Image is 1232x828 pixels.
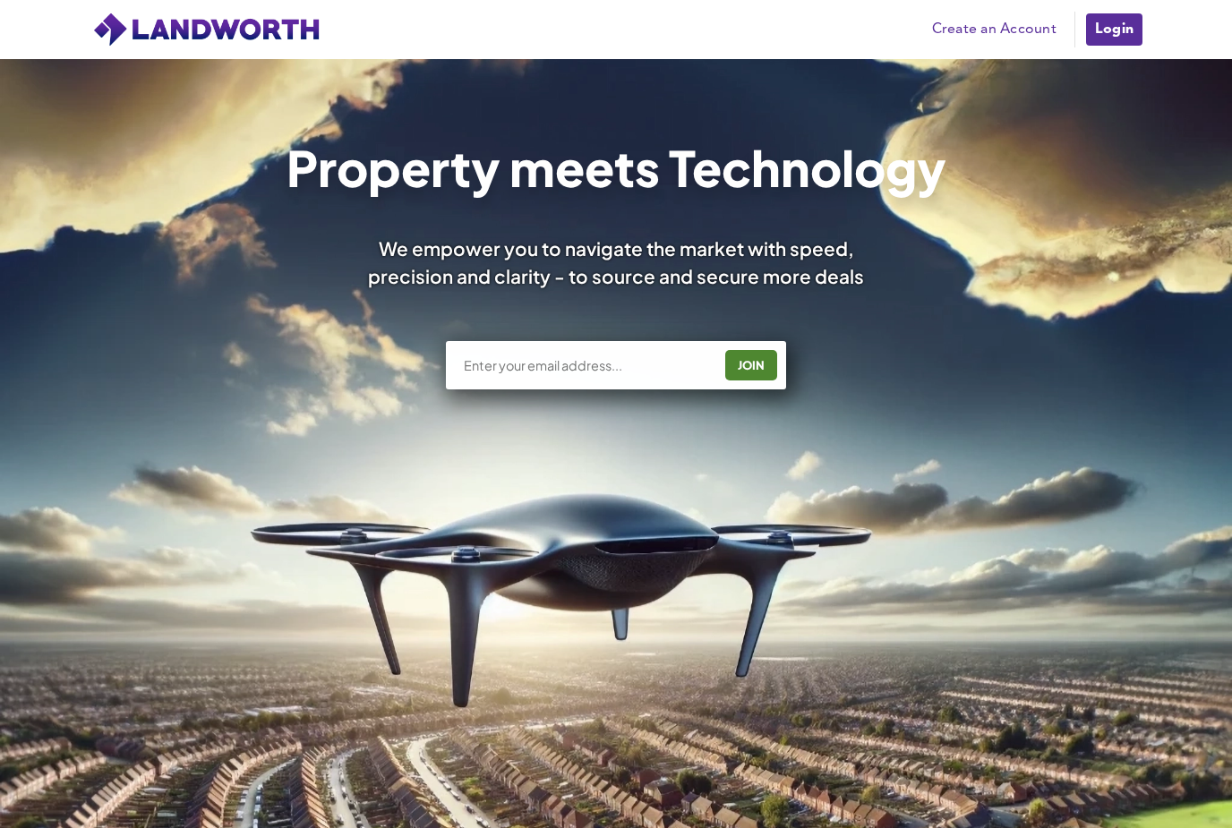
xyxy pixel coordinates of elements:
[287,143,946,192] h1: Property meets Technology
[725,350,777,380] button: JOIN
[344,235,888,290] div: We empower you to navigate the market with speed, precision and clarity - to source and secure mo...
[1084,12,1144,47] a: Login
[923,16,1065,43] a: Create an Account
[731,351,772,380] div: JOIN
[462,356,712,374] input: Enter your email address...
